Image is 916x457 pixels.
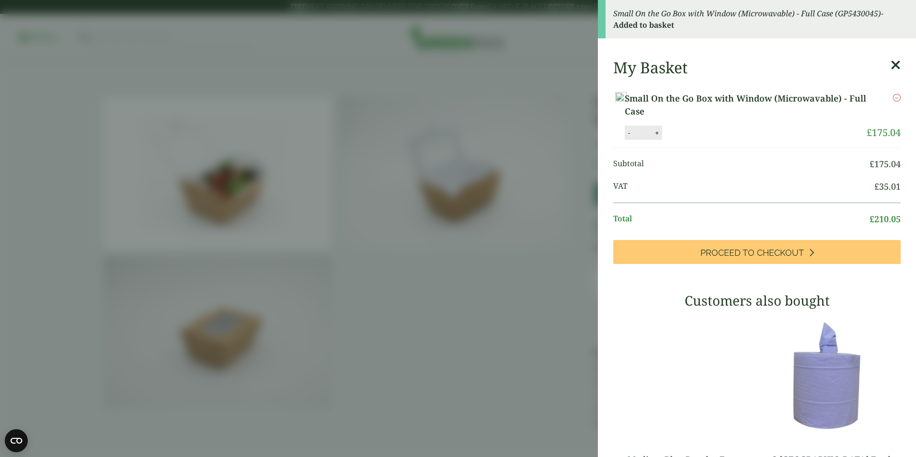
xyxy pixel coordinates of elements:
span: VAT [613,180,874,193]
button: - [625,129,633,137]
strong: Added to basket [613,20,674,30]
h3: Customers also bought [613,293,901,309]
span: £ [874,181,879,192]
span: Total [613,213,870,226]
a: Small On the Go Box with Window (Microwavable) - Full Case [625,92,867,118]
img: 3630017-2-Ply-Blue-Centre-Feed-104m [762,316,901,435]
span: £ [870,158,874,170]
bdi: 175.04 [867,126,901,139]
span: Proceed to Checkout [700,248,804,258]
span: £ [870,213,874,225]
button: + [652,129,662,137]
span: £ [867,126,872,139]
a: Proceed to Checkout [613,240,901,264]
bdi: 35.01 [874,181,901,192]
a: Remove this item [893,92,901,103]
h2: My Basket [613,58,687,77]
button: Open CMP widget [5,429,28,452]
bdi: 175.04 [870,158,901,170]
bdi: 210.05 [870,213,901,225]
span: Subtotal [613,158,870,171]
em: Small On the Go Box with Window (Microwavable) - Full Case (GP5430045) [613,8,881,19]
